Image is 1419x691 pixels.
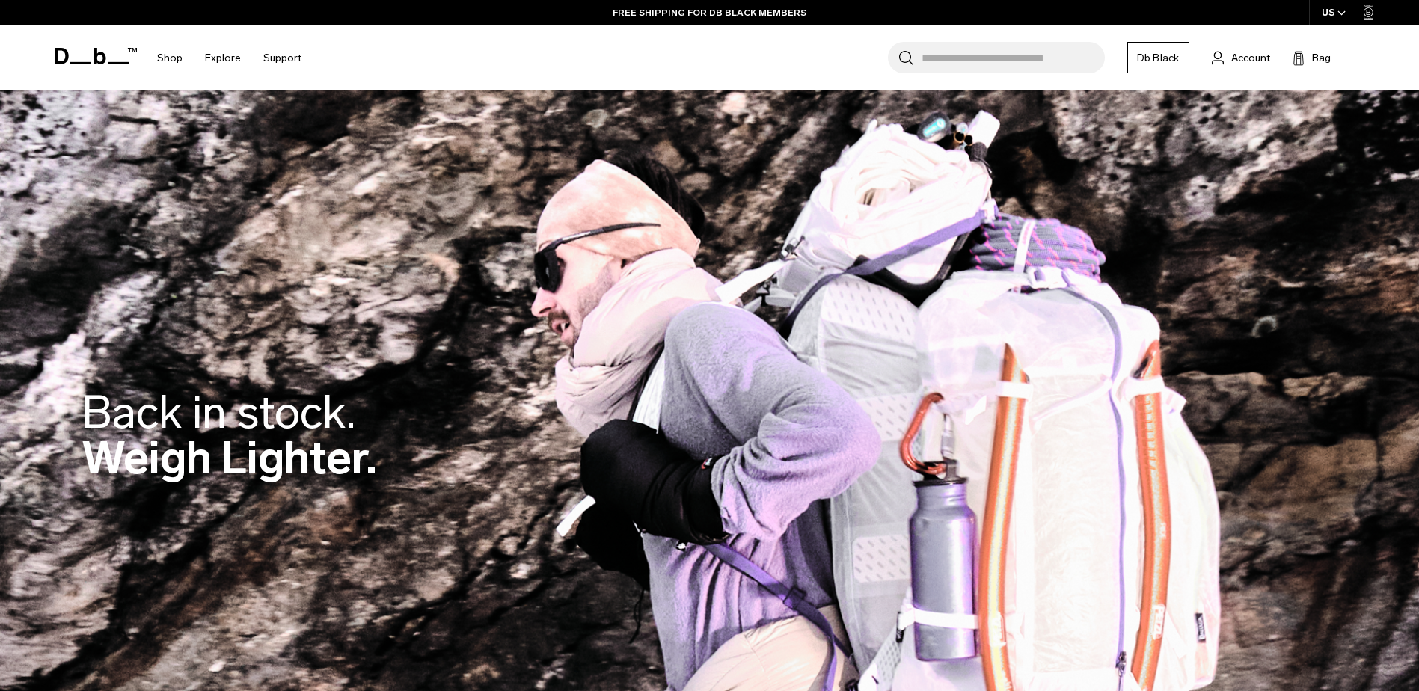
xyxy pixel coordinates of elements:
a: Shop [157,31,183,85]
a: Explore [205,31,241,85]
a: FREE SHIPPING FOR DB BLACK MEMBERS [613,6,806,19]
h2: Weigh Lighter. [82,390,377,481]
a: Db Black [1127,42,1189,73]
span: Account [1231,50,1270,66]
span: Back in stock. [82,385,355,440]
a: Support [263,31,301,85]
button: Bag [1293,49,1331,67]
span: Bag [1312,50,1331,66]
nav: Main Navigation [146,25,313,90]
a: Account [1212,49,1270,67]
